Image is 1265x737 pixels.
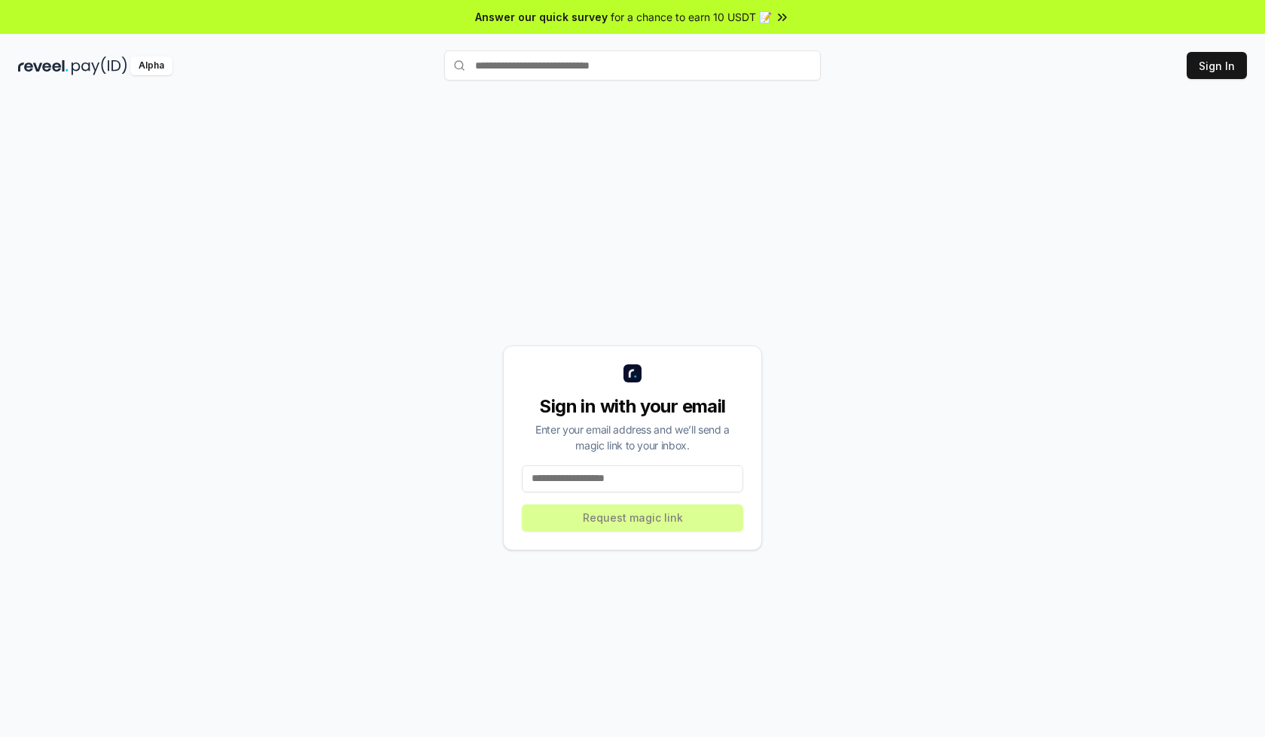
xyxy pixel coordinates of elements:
[522,394,743,419] div: Sign in with your email
[623,364,642,382] img: logo_small
[475,9,608,25] span: Answer our quick survey
[18,56,69,75] img: reveel_dark
[611,9,772,25] span: for a chance to earn 10 USDT 📝
[522,422,743,453] div: Enter your email address and we’ll send a magic link to your inbox.
[1187,52,1247,79] button: Sign In
[72,56,127,75] img: pay_id
[130,56,172,75] div: Alpha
